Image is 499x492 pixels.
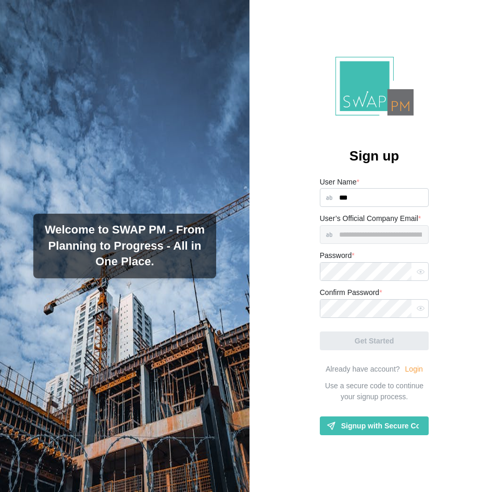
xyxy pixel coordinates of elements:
span: Signup with Secure Code [341,417,419,435]
a: Signup with Secure Code [320,416,429,435]
label: Confirm Password [320,287,382,299]
div: Use a secure code to continue your signup process. [320,380,429,403]
label: User’s Official Company Email [320,213,421,225]
label: Password [320,250,355,262]
h2: Sign up [350,147,399,165]
a: Login [405,364,423,375]
label: User Name [320,177,359,188]
div: Already have account? [326,364,400,375]
img: Logo [335,57,414,116]
h3: Welcome to SWAP PM - From Planning to Progress - All in One Place. [42,222,208,270]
